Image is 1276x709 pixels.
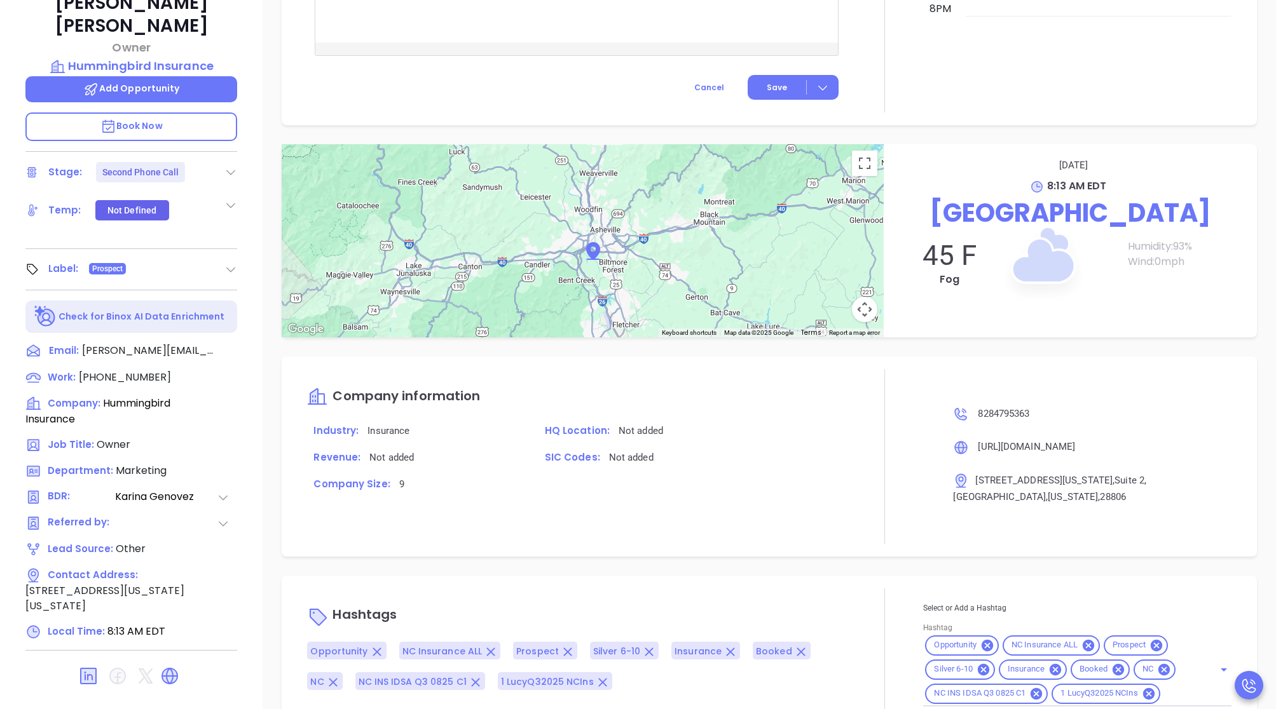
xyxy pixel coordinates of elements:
[285,321,327,337] a: Open this area in Google Maps (opens a new window)
[82,343,216,358] span: [PERSON_NAME][EMAIL_ADDRESS][DOMAIN_NAME]
[978,441,1075,452] span: [URL][DOMAIN_NAME]
[975,475,1113,486] span: [STREET_ADDRESS][US_STATE]
[48,396,100,410] span: Company:
[333,387,480,405] span: Company information
[34,306,57,328] img: Ai-Enrich-DaqCidB-.svg
[923,601,1231,615] p: Select or Add a Hashtag
[48,489,114,505] span: BDR:
[107,624,165,638] span: 8:13 AM EDT
[25,396,170,426] span: Hummingbird Insurance
[756,645,792,658] span: Booked
[359,675,467,688] span: NC INS IDSA Q3 0825 C1
[593,645,640,658] span: Silver 6-10
[102,162,179,182] div: Second Phone Call
[48,163,83,182] div: Stage:
[1072,664,1115,675] span: Booked
[97,437,130,452] span: Owner
[369,452,414,463] span: Not added
[333,605,397,623] span: Hashtags
[662,328,717,337] button: Keyboard shortcuts
[896,239,1003,272] p: 45 F
[1135,664,1161,675] span: NC
[926,640,984,651] span: Opportunity
[619,425,663,436] span: Not added
[48,259,79,278] div: Label:
[767,82,787,93] span: Save
[313,424,359,437] span: Industry:
[927,1,954,17] div: 8pm
[545,424,610,437] span: HQ Location:
[1134,659,1176,680] div: NC
[58,310,224,323] p: Check for Binox AI Data Enrichment
[694,82,724,93] span: Cancel
[49,343,79,360] span: Email:
[801,328,821,337] a: Terms (opens in new tab)
[925,659,994,680] div: Silver 6-10
[724,329,793,336] span: Map data ©2025 Google
[48,438,94,451] span: Job Title:
[501,675,594,688] span: 1 LucyQ32025 NCIns
[925,684,1048,704] div: NC INS IDSA Q3 0825 C1
[115,489,217,505] span: Karina Genovez
[896,272,1003,287] p: Fog
[100,119,163,132] span: Book Now
[925,635,998,656] div: Opportunity
[1047,179,1106,193] span: 8:13 AM EDT
[25,583,184,613] span: [STREET_ADDRESS][US_STATE][US_STATE]
[1046,491,1098,503] span: , [US_STATE]
[977,198,1104,325] img: Cloudy
[1128,254,1244,269] p: Wind: 0 mph
[1000,664,1052,675] span: Insurance
[1104,635,1168,656] div: Prospect
[1003,635,1100,656] div: NC Insurance ALL
[116,541,146,556] span: Other
[107,200,156,220] div: Not Defined
[25,57,237,75] a: Hummingbird Insurance
[926,688,1033,699] span: NC INS IDSA Q3 0825 C1
[953,475,1146,503] span: , [GEOGRAPHIC_DATA]
[116,463,167,478] span: Marketing
[79,370,171,384] span: [PHONE_NUMBER]
[285,321,327,337] img: Google
[829,329,880,336] a: Report a map error
[310,675,324,688] span: NC
[25,39,237,56] p: Owner
[310,645,367,658] span: Opportunity
[923,624,952,631] label: Hashtag
[48,515,114,531] span: Referred by:
[926,664,980,675] span: Silver 6-10
[978,408,1029,419] span: 8284795363
[307,389,480,404] a: Company information
[1128,239,1244,254] p: Humidity: 93 %
[313,450,360,464] span: Revenue:
[1052,684,1160,704] div: 1 LucyQ32025 NCIns
[1071,659,1130,680] div: Booked
[675,645,722,658] span: Insurance
[1215,661,1233,679] button: Open
[1098,491,1126,503] span: , 28806
[48,201,81,220] div: Temp:
[83,82,180,95] span: Add Opportunity
[852,297,877,322] button: Map camera controls
[48,625,105,638] span: Local Time:
[399,478,404,490] span: 9
[313,477,390,490] span: Company Size:
[48,464,113,477] span: Department:
[92,262,123,276] span: Prospect
[1105,640,1153,651] span: Prospect
[1113,475,1144,486] span: , Suite 2
[852,151,877,176] button: Toggle fullscreen view
[402,645,483,658] span: NC Insurance ALL
[545,450,600,464] span: SIC Codes:
[748,75,839,100] button: Save
[367,425,409,436] span: Insurance
[896,194,1244,232] p: [GEOGRAPHIC_DATA]
[1053,688,1145,699] span: 1 LucyQ32025 NCIns
[48,370,76,384] span: Work:
[671,75,748,100] button: Cancel
[48,568,138,581] span: Contact Address:
[48,542,113,555] span: Lead Source:
[903,157,1244,173] p: [DATE]
[609,452,654,463] span: Not added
